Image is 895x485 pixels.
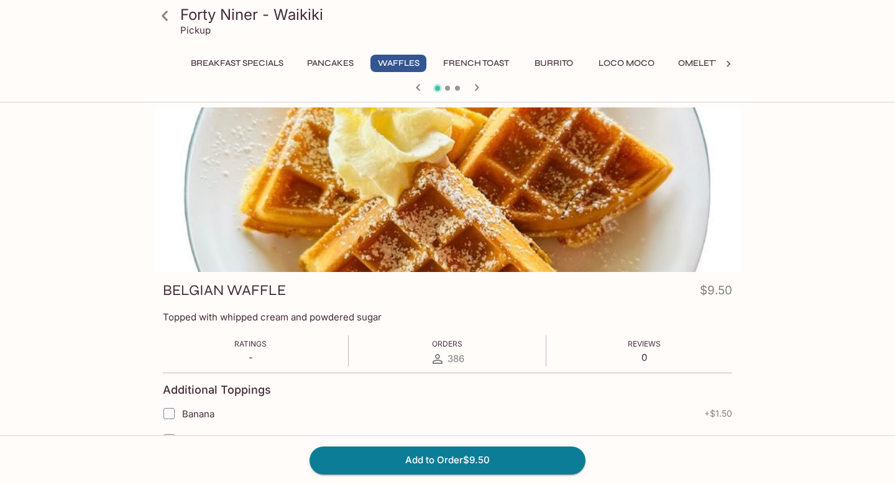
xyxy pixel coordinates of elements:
[700,281,732,305] h4: $9.50
[447,353,464,365] span: 386
[234,351,267,363] p: -
[704,409,732,419] span: + $1.50
[628,339,661,348] span: Reviews
[310,446,585,474] button: Add to Order$9.50
[526,55,582,72] button: Burrito
[154,107,741,272] div: BELGIAN WAFFLE
[182,434,231,446] span: Strawberry
[671,55,737,72] button: Omelettes
[234,339,267,348] span: Ratings
[370,55,426,72] button: Waffles
[180,24,211,36] p: Pickup
[432,339,462,348] span: Orders
[182,408,214,420] span: Banana
[300,55,360,72] button: Pancakes
[163,281,286,300] h3: BELGIAN WAFFLE
[180,5,736,24] h3: Forty Niner - Waikiki
[163,311,732,323] p: Topped with whipped cream and powdered sugar
[592,55,661,72] button: Loco Moco
[436,55,516,72] button: French Toast
[163,383,271,397] h4: Additional Toppings
[628,351,661,363] p: 0
[184,55,290,72] button: Breakfast Specials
